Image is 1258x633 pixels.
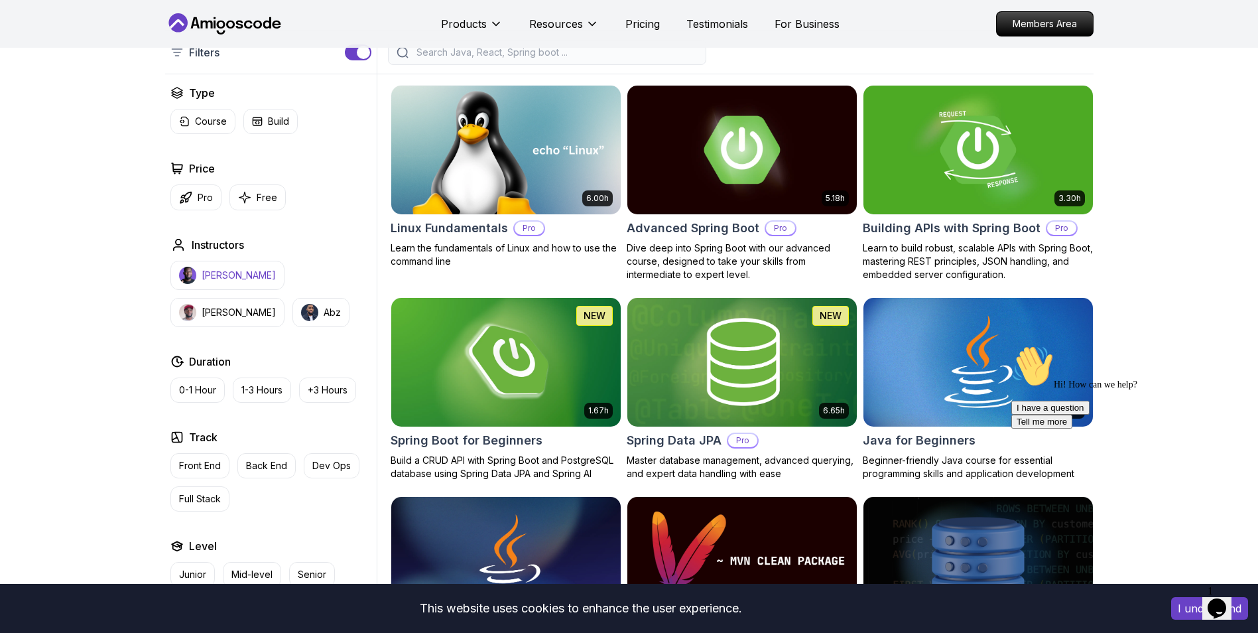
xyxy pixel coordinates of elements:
a: Advanced Spring Boot card5.18hAdvanced Spring BootProDive deep into Spring Boot with our advanced... [627,85,857,281]
button: Junior [170,562,215,587]
p: Senior [298,568,326,581]
button: I have a question [5,61,84,75]
p: Front End [179,459,221,472]
p: 3.30h [1058,193,1081,204]
h2: Spring Boot for Beginners [391,431,542,450]
button: Back End [237,453,296,478]
img: Maven Essentials card [627,497,857,626]
p: [PERSON_NAME] [202,306,276,319]
iframe: chat widget [1006,340,1245,573]
button: Mid-level [223,562,281,587]
img: :wave: [5,5,48,48]
img: Java for Beginners card [863,298,1093,427]
p: Full Stack [179,492,221,506]
p: 6.00h [586,193,609,204]
p: 6.65h [823,405,845,416]
a: For Business [775,16,840,32]
img: Building APIs with Spring Boot card [863,86,1093,214]
a: Members Area [996,11,1094,36]
img: Spring Data JPA card [627,298,857,427]
h2: Level [189,538,217,554]
img: instructor img [301,304,318,321]
button: Senior [289,562,335,587]
p: Pro [1047,222,1076,235]
h2: Java for Beginners [863,431,975,450]
a: Testimonials [686,16,748,32]
p: 1-3 Hours [241,384,283,397]
p: Dive deep into Spring Boot with our advanced course, designed to take your skills from intermedia... [627,242,857,281]
p: Filters [189,44,220,60]
p: Resources [529,16,583,32]
button: Free [229,184,286,210]
a: Spring Data JPA card6.65hNEWSpring Data JPAProMaster database management, advanced querying, and ... [627,297,857,480]
button: Full Stack [170,486,229,512]
h2: Building APIs with Spring Boot [863,219,1040,238]
p: [PERSON_NAME] [202,269,276,282]
button: Tell me more [5,75,66,89]
button: Pro [170,184,221,210]
p: Dev Ops [312,459,351,472]
button: 0-1 Hour [170,378,225,403]
p: Pro [766,222,795,235]
p: Products [441,16,487,32]
p: 5.18h [826,193,845,204]
img: Advanced Spring Boot card [627,86,857,214]
a: Building APIs with Spring Boot card3.30hBuilding APIs with Spring BootProLearn to build robust, s... [863,85,1094,281]
button: 1-3 Hours [233,378,291,403]
img: Java for Developers card [391,497,621,626]
p: Build a CRUD API with Spring Boot and PostgreSQL database using Spring Data JPA and Spring AI [391,454,621,480]
p: 0-1 Hour [179,384,216,397]
a: Linux Fundamentals card6.00hLinux FundamentalsProLearn the fundamentals of Linux and how to use t... [391,85,621,268]
img: instructor img [179,267,196,284]
p: +3 Hours [308,384,347,397]
p: Junior [179,568,206,581]
button: Resources [529,16,599,42]
h2: Linux Fundamentals [391,219,508,238]
button: Course [170,109,235,134]
p: Build [268,115,289,128]
button: instructor img[PERSON_NAME] [170,298,284,327]
p: Learn the fundamentals of Linux and how to use the command line [391,242,621,268]
button: instructor img[PERSON_NAME] [170,261,284,290]
a: Java for Beginners card2.41hJava for BeginnersBeginner-friendly Java course for essential program... [863,297,1094,480]
span: Hi! How can we help? [5,40,131,50]
button: instructor imgAbz [292,298,349,327]
button: Accept cookies [1171,597,1248,620]
h2: Type [189,85,215,101]
h2: Instructors [192,237,244,253]
p: 1.67h [588,405,609,416]
p: Master database management, advanced querying, and expert data handling with ease [627,454,857,480]
div: 👋Hi! How can we help?I have a questionTell me more [5,5,244,89]
p: Mid-level [231,568,273,581]
iframe: chat widget [1202,580,1245,620]
p: NEW [584,309,605,322]
p: Pro [198,191,213,204]
p: Abz [324,306,341,319]
h2: Duration [189,354,231,370]
a: Spring Boot for Beginners card1.67hNEWSpring Boot for BeginnersBuild a CRUD API with Spring Boot ... [391,297,621,480]
p: Learn to build robust, scalable APIs with Spring Boot, mastering REST principles, JSON handling, ... [863,242,1094,281]
img: instructor img [179,304,196,321]
button: Front End [170,453,229,478]
h2: Spring Data JPA [627,431,722,450]
img: Advanced Databases card [863,497,1093,626]
h2: Track [189,429,218,445]
div: This website uses cookies to enhance the user experience. [10,594,1151,623]
p: Back End [246,459,287,472]
h2: Advanced Spring Boot [627,219,759,238]
p: Free [257,191,277,204]
p: Pro [728,434,757,447]
img: Spring Boot for Beginners card [391,298,621,427]
p: NEW [820,309,842,322]
p: Beginner-friendly Java course for essential programming skills and application development [863,454,1094,480]
button: Build [243,109,298,134]
a: Pricing [625,16,660,32]
p: Members Area [997,12,1093,36]
p: Pro [515,222,544,235]
button: +3 Hours [299,378,356,403]
button: Products [441,16,503,42]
